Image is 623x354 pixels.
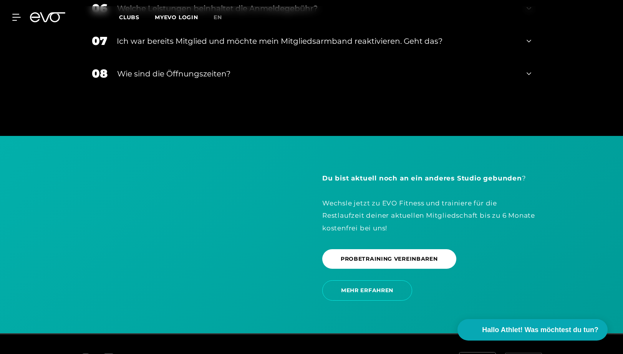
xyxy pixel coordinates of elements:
div: ? Wechsle jetzt zu EVO Fitness und trainiere für die Restlaufzeit deiner aktuellen Mitgliedschaft... [322,172,539,234]
a: Clubs [119,13,155,21]
a: MYEVO LOGIN [155,14,198,21]
a: en [214,13,231,22]
div: 08 [92,65,108,82]
button: Hallo Athlet! Was möchtest du tun? [457,319,608,341]
strong: Du bist aktuell noch an ein anderes Studio gebunden [322,174,522,182]
span: Clubs [119,14,139,21]
div: 07 [92,32,107,50]
span: Hallo Athlet! Was möchtest du tun? [482,325,598,335]
span: en [214,14,222,21]
span: PROBETRAINING VEREINBAREN [341,255,438,263]
span: MEHR ERFAHREN [341,286,393,294]
div: Ich war bereits Mitglied und möchte mein Mitgliedsarmband reaktivieren. Geht das? [117,35,517,47]
a: MEHR ERFAHREN [322,275,415,306]
div: Wie sind die Öffnungszeiten? [117,68,517,79]
a: PROBETRAINING VEREINBAREN [322,243,459,275]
